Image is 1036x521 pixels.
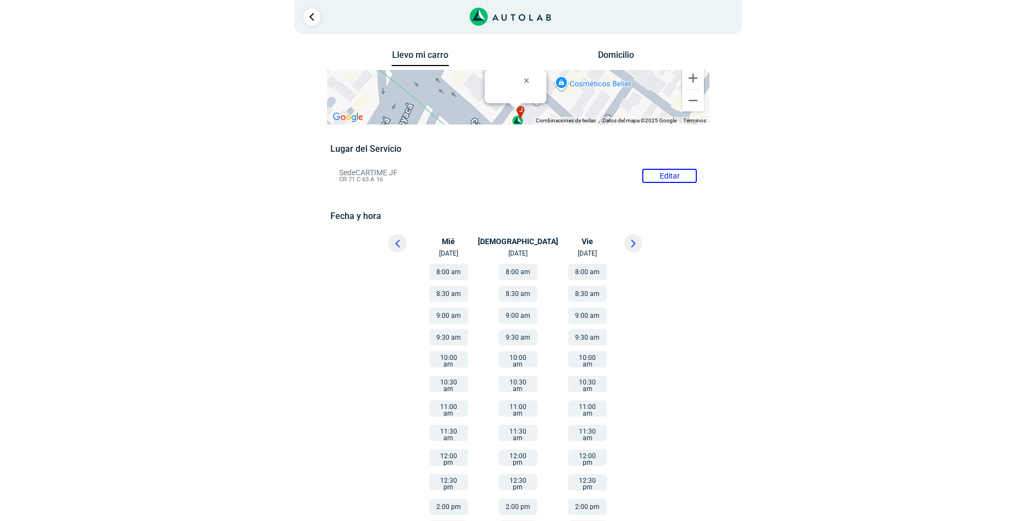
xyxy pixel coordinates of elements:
b: CARTIME JF [491,96,529,104]
button: 8:30 am [568,286,607,302]
button: 9:30 am [568,329,607,346]
button: 2:00 pm [499,499,537,515]
button: 8:00 am [568,264,607,280]
button: 10:30 am [568,376,607,392]
button: 11:30 am [568,425,607,441]
a: Términos (se abre en una nueva pestaña) [683,117,706,123]
button: 9:00 am [429,307,468,324]
button: 11:00 am [499,400,537,417]
button: Reducir [682,90,704,111]
button: Cerrar [516,67,542,93]
h5: Lugar del Servicio [330,144,706,154]
button: 11:00 am [568,400,607,417]
button: Llevo mi carro [392,50,449,67]
button: 12:00 pm [499,449,537,466]
button: 12:30 pm [499,474,537,490]
button: 9:00 am [568,307,607,324]
button: 10:30 am [499,376,537,392]
button: 11:30 am [499,425,537,441]
button: 2:00 pm [429,499,468,515]
a: Link al sitio de autolab [470,11,551,21]
button: Domicilio [587,50,644,66]
button: 10:30 am [429,376,468,392]
button: 11:00 am [429,400,468,417]
button: 12:00 pm [429,449,468,466]
button: Combinaciones de teclas [536,117,596,125]
button: 12:30 pm [568,474,607,490]
img: Google [330,110,366,125]
button: 11:30 am [429,425,468,441]
a: Ir al paso anterior [303,8,321,26]
div: CR 71 C 63 A 16 [491,96,540,113]
button: 9:30 am [429,329,468,346]
span: j [519,106,522,115]
button: 9:00 am [499,307,537,324]
button: 9:30 am [499,329,537,346]
button: 10:00 am [568,351,607,368]
button: 12:30 pm [429,474,468,490]
button: 8:30 am [499,286,537,302]
button: Ampliar [682,67,704,89]
button: 2:00 pm [568,499,607,515]
button: 8:30 am [429,286,468,302]
button: 12:00 pm [568,449,607,466]
button: 8:00 am [499,264,537,280]
span: Datos del mapa ©2025 Google [602,117,677,123]
h5: Fecha y hora [330,211,706,221]
button: 8:00 am [429,264,468,280]
a: Abre esta zona en Google Maps (se abre en una nueva ventana) [330,110,366,125]
button: 10:00 am [429,351,468,368]
button: 10:00 am [499,351,537,368]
